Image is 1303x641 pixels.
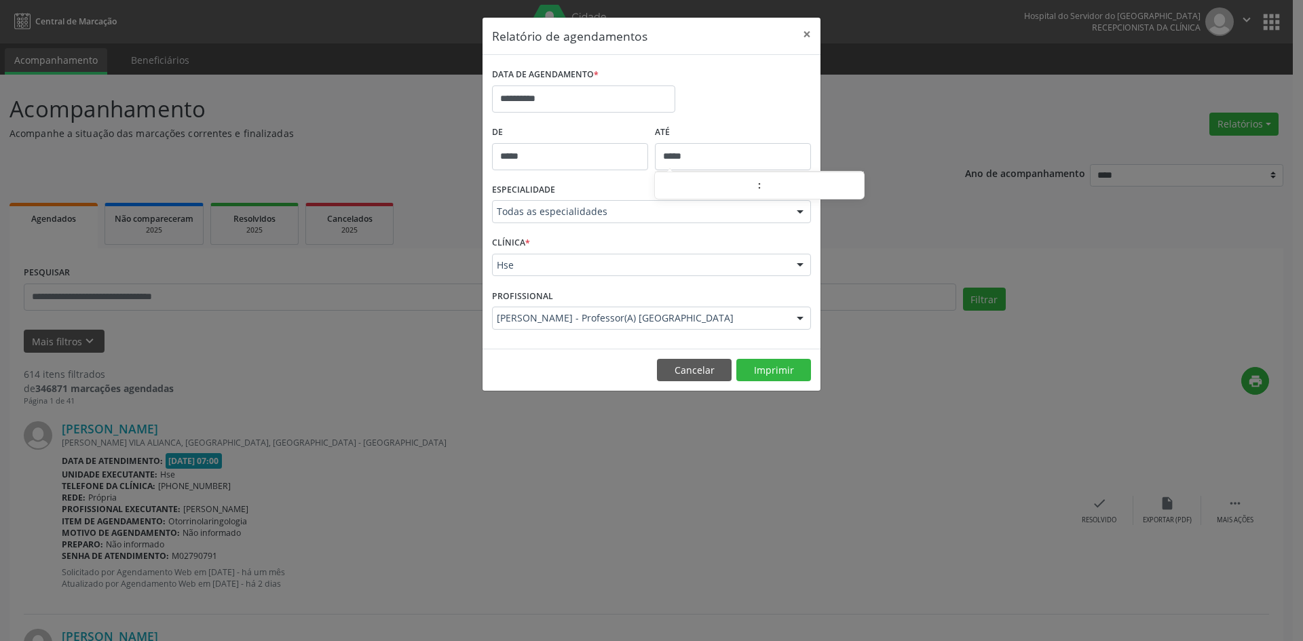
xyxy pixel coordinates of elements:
span: Todas as especialidades [497,205,783,218]
span: Hse [497,258,783,272]
label: PROFISSIONAL [492,286,553,307]
button: Imprimir [736,359,811,382]
label: DATA DE AGENDAMENTO [492,64,599,85]
input: Hour [655,173,757,200]
h5: Relatório de agendamentos [492,27,647,45]
span: [PERSON_NAME] - Professor(A) [GEOGRAPHIC_DATA] [497,311,783,325]
label: ATÉ [655,122,811,143]
button: Cancelar [657,359,732,382]
button: Close [793,18,820,51]
input: Minute [761,173,864,200]
span: : [757,172,761,199]
label: CLÍNICA [492,233,530,254]
label: De [492,122,648,143]
label: ESPECIALIDADE [492,180,555,201]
